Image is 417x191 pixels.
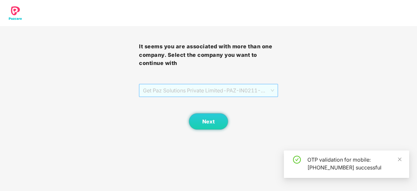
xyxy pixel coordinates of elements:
[307,156,401,171] div: OTP validation for mobile: [PHONE_NUMBER] successful
[143,84,274,97] span: Get Paz Solutions Private Limited - PAZ-IN0211 - EMPLOYEE
[202,119,215,125] span: Next
[397,157,402,162] span: close
[139,42,278,68] h3: It seems you are associated with more than one company. Select the company you want to continue with
[293,156,301,164] span: check-circle
[189,113,228,130] button: Next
